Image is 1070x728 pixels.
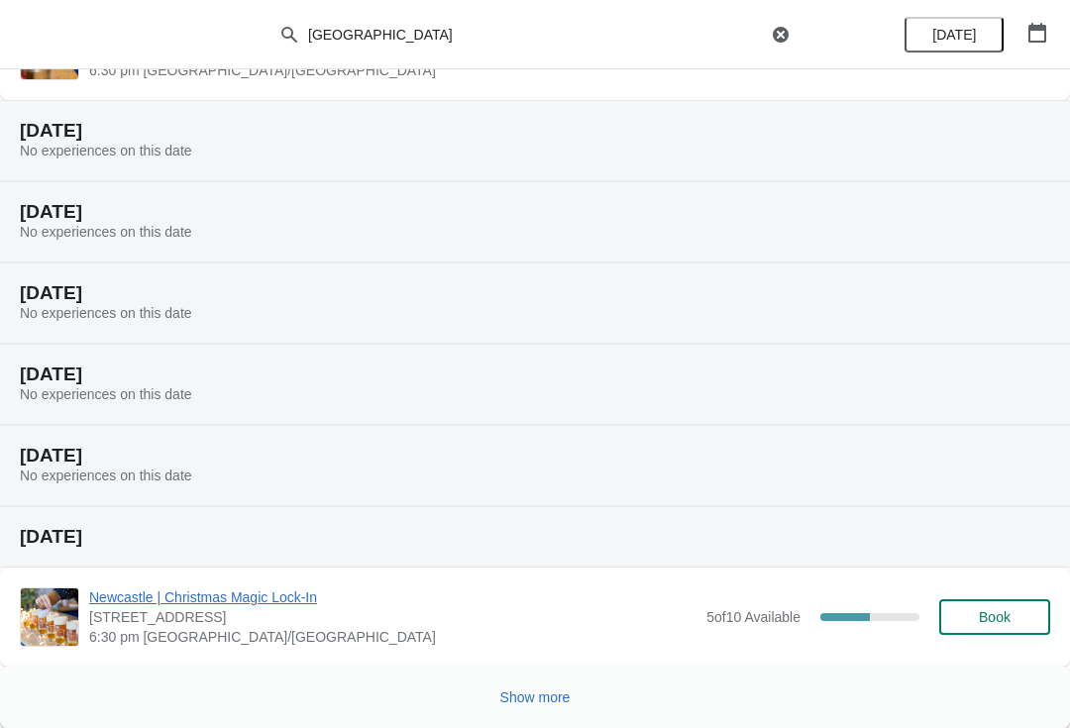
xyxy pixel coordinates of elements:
button: Show more [492,679,579,715]
span: Show more [500,689,571,705]
button: [DATE] [905,17,1004,52]
span: No experiences on this date [20,468,192,483]
button: Book [939,599,1050,635]
span: No experiences on this date [20,305,192,321]
h2: [DATE] [20,527,1050,547]
span: Book [979,609,1011,625]
span: No experiences on this date [20,386,192,402]
span: Newcastle | Christmas Magic Lock-In [89,587,696,607]
h2: [DATE] [20,202,1050,222]
button: Clear [771,25,791,45]
span: [STREET_ADDRESS] [89,607,696,627]
span: 6:30 pm [GEOGRAPHIC_DATA]/[GEOGRAPHIC_DATA] [89,60,704,80]
img: Newcastle | Christmas Magic Lock-In | 123 Grainger Street, Newcastle upon Tyne NE1 5AE, UK | 6:30... [21,588,78,646]
input: Search [307,17,767,52]
h2: [DATE] [20,121,1050,141]
span: 6:30 pm [GEOGRAPHIC_DATA]/[GEOGRAPHIC_DATA] [89,627,696,647]
h2: [DATE] [20,364,1050,384]
span: [DATE] [932,27,976,43]
span: 5 of 10 Available [706,609,801,625]
h2: [DATE] [20,283,1050,303]
span: No experiences on this date [20,224,192,240]
h2: [DATE] [20,446,1050,466]
span: No experiences on this date [20,143,192,158]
